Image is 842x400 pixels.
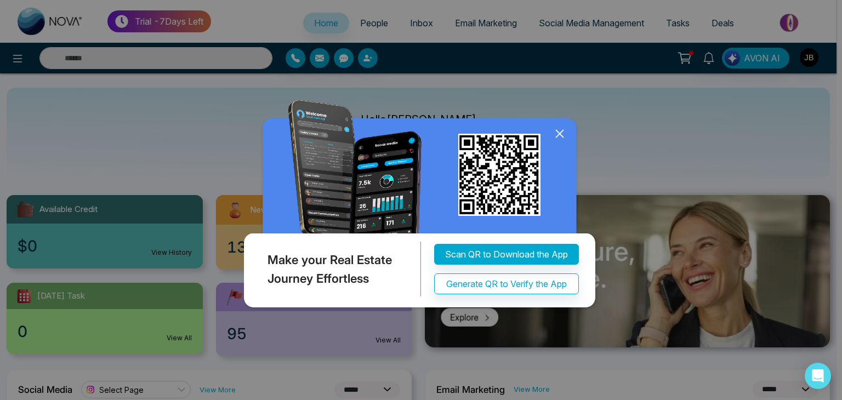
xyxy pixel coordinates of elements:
div: Open Intercom Messenger [805,363,831,389]
div: Make your Real Estate Journey Effortless [241,242,421,297]
button: Scan QR to Download the App [434,244,579,265]
button: Generate QR to Verify the App [434,274,579,295]
img: qr_for_download_app.png [458,134,541,216]
img: QRModal [241,100,601,313]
